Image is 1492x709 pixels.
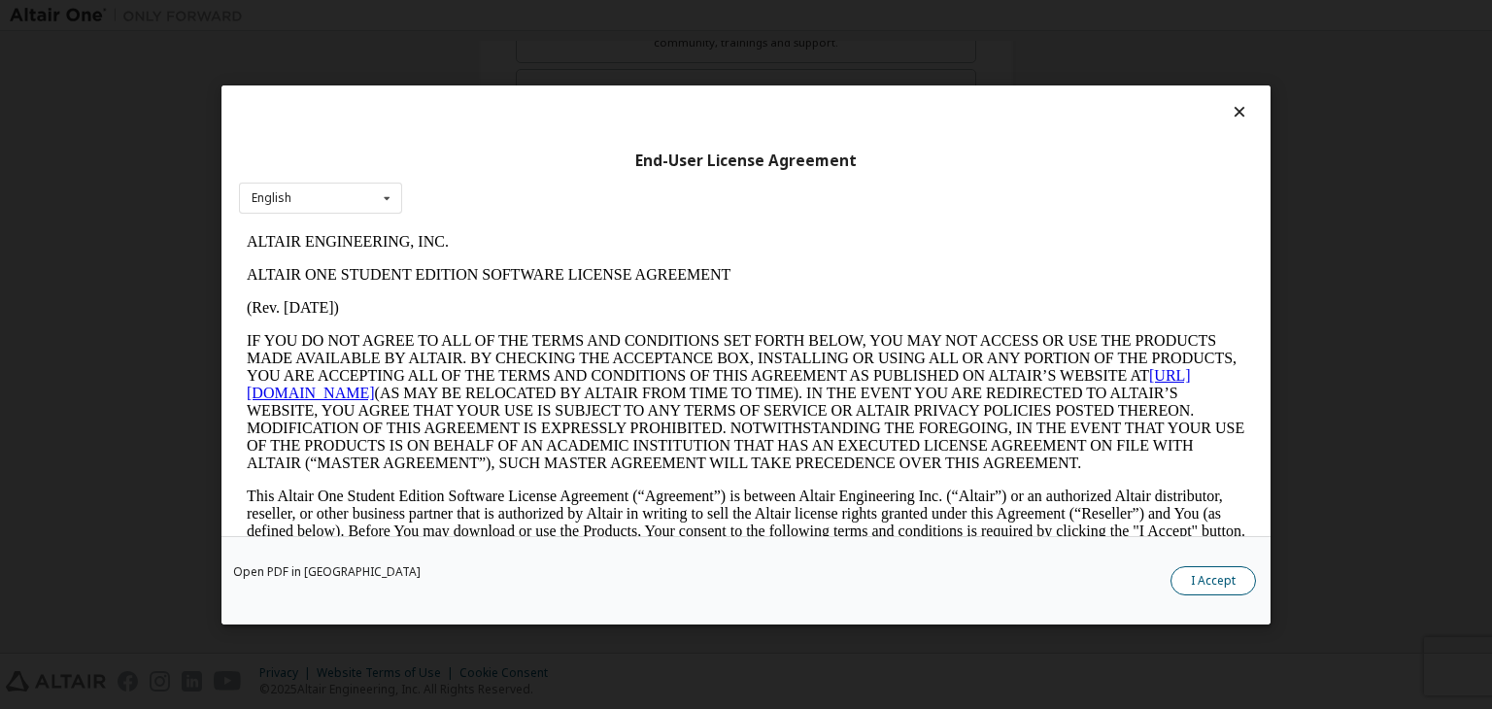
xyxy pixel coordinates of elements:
p: ALTAIR ONE STUDENT EDITION SOFTWARE LICENSE AGREEMENT [8,41,1006,58]
a: [URL][DOMAIN_NAME] [8,142,952,176]
p: ALTAIR ENGINEERING, INC. [8,8,1006,25]
button: I Accept [1170,566,1256,595]
div: English [252,192,291,204]
p: IF YOU DO NOT AGREE TO ALL OF THE TERMS AND CONDITIONS SET FORTH BELOW, YOU MAY NOT ACCESS OR USE... [8,107,1006,247]
p: This Altair One Student Edition Software License Agreement (“Agreement”) is between Altair Engine... [8,262,1006,332]
p: (Rev. [DATE]) [8,74,1006,91]
div: End-User License Agreement [239,151,1253,170]
a: Open PDF in [GEOGRAPHIC_DATA] [233,566,421,578]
